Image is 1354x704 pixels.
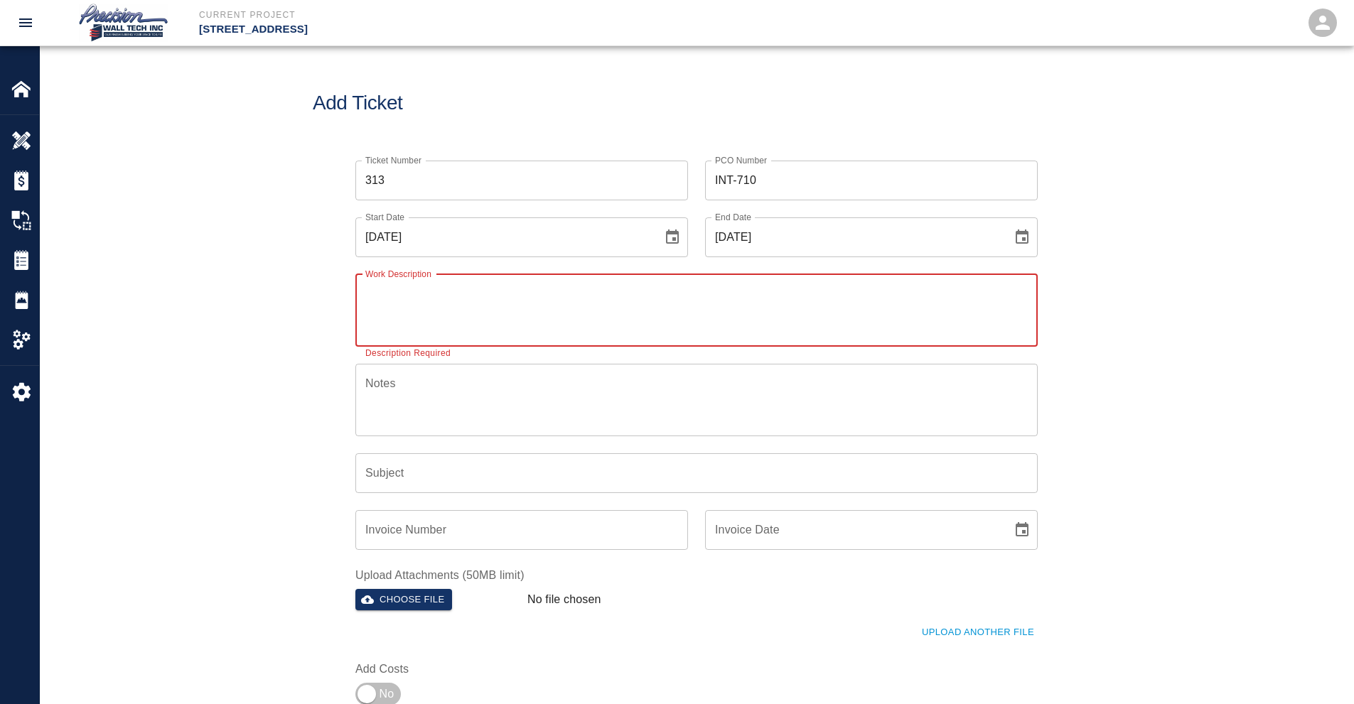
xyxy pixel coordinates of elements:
p: [STREET_ADDRESS] [199,21,754,38]
button: Choose date, selected date is Sep 30, 2025 [658,223,687,251]
p: No file chosen [527,591,601,608]
button: Choose date, selected date is Sep 30, 2025 [1008,223,1036,251]
img: Precision Wall Tech, Inc. [77,3,171,43]
label: Add Costs [355,661,513,677]
label: Upload Attachments (50MB limit) [355,567,1038,583]
input: mm/dd/yyyy [705,217,1002,257]
button: Upload Another File [918,622,1038,644]
label: Work Description [365,268,431,280]
label: PCO Number [715,154,767,166]
p: Current Project [199,9,754,21]
iframe: Chat Widget [1283,636,1354,704]
label: Start Date [365,211,404,223]
p: Description Required [365,347,451,361]
input: 313 [355,161,688,200]
label: Ticket Number [365,154,421,166]
h1: Add Ticket [313,92,1080,115]
input: mm/dd/yyyy [705,510,1002,550]
label: End Date [715,211,751,223]
button: open drawer [9,6,43,40]
button: Choose file [355,589,452,611]
button: Choose date [1008,516,1036,544]
input: mm/dd/yyyy [355,217,652,257]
